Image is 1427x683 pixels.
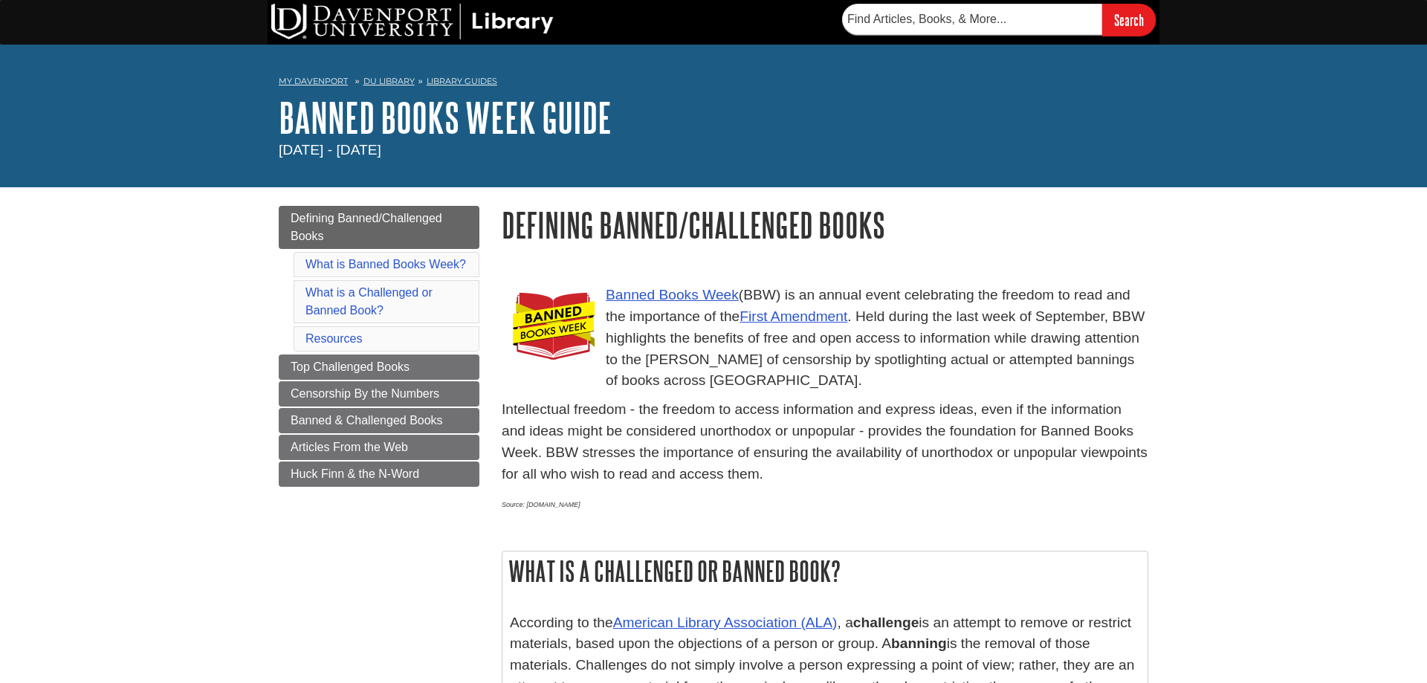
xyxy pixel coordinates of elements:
a: Huck Finn & the N-Word [279,462,479,487]
strong: banning [891,635,947,651]
h1: Defining Banned/Challenged Books [502,206,1148,244]
span: Censorship By the Numbers [291,387,439,400]
a: Top Challenged Books [279,355,479,380]
form: Searches DU Library's articles, books, and more [842,4,1156,36]
a: What is a Challenged or Banned Book? [305,286,433,317]
a: Resources [305,332,362,345]
h2: What is a Challenged or Banned Book? [502,551,1148,591]
a: Library Guides [427,76,497,86]
span: Banned & Challenged Books [291,414,443,427]
span: Defining Banned/Challenged Books [291,212,442,242]
span: Articles From the Web [291,441,408,453]
a: Banned Books Week Guide [279,94,612,140]
a: My Davenport [279,75,348,88]
p: Intellectual freedom - the freedom to access information and express ideas, even if the informati... [502,399,1148,485]
input: Search [1102,4,1156,36]
img: DU Library [271,4,554,39]
a: Banned & Challenged Books [279,408,479,433]
strong: challenge [853,615,919,630]
a: What is Banned Books Week? [305,258,466,271]
a: Articles From the Web [279,435,479,460]
span: [DATE] - [DATE] [279,142,381,158]
em: Source: [DOMAIN_NAME] [502,501,580,508]
p: (BBW) is an annual event celebrating the freedom to read and the importance of the . Held during ... [502,285,1148,392]
a: American Library Association (ALA) [613,615,838,630]
a: DU Library [363,76,415,86]
a: Defining Banned/Challenged Books [279,206,479,249]
span: Huck Finn & the N-Word [291,467,419,480]
span: Top Challenged Books [291,360,410,373]
img: Banned Books Week [513,288,595,360]
nav: breadcrumb [279,71,1148,95]
a: Censorship By the Numbers [279,381,479,407]
div: Guide Page Menu [279,206,479,487]
a: Banned Books Week [606,287,739,302]
a: First Amendment [740,308,847,324]
input: Find Articles, Books, & More... [842,4,1102,35]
